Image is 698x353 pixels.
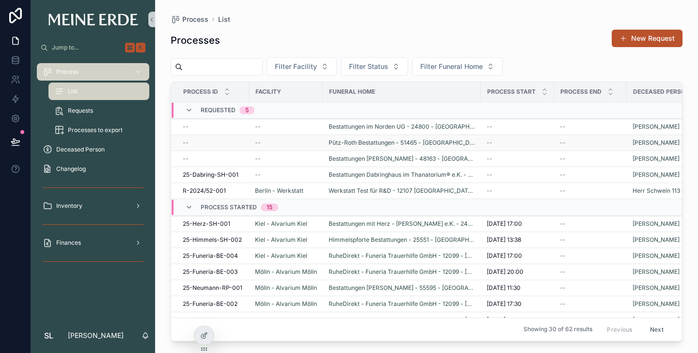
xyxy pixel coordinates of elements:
[275,62,317,71] span: Filter Facility
[560,155,621,163] a: --
[31,56,155,282] div: scrollable content
[560,284,566,292] span: --
[633,284,680,292] a: [PERSON_NAME]
[329,300,475,308] a: RuheDirekt - Funeria Trauerhilfe GmbH - 12099 - [GEOGRAPHIC_DATA] - 11211855821
[633,300,680,308] a: [PERSON_NAME]
[633,220,680,228] a: [PERSON_NAME]
[183,171,243,179] a: 25-Dabring-SH-001
[255,316,317,324] a: Mölln - Alvarium Mölln
[255,284,317,292] a: Mölln - Alvarium Mölln
[255,123,317,131] a: --
[183,139,189,147] span: --
[487,187,548,195] a: --
[183,316,237,324] span: 25-Funeria-BE-001
[560,187,621,195] a: --
[487,187,492,195] span: --
[487,123,548,131] a: --
[329,155,475,163] a: Bestattungen [PERSON_NAME] - 48163 - [GEOGRAPHIC_DATA] -
[633,139,680,147] a: [PERSON_NAME]
[329,268,475,276] a: RuheDirekt - Funeria Trauerhilfe GmbH - 12099 - [GEOGRAPHIC_DATA] - 11211855821
[183,155,189,163] span: --
[560,316,566,324] span: --
[612,30,682,47] button: New Request
[255,155,261,163] span: --
[329,123,475,131] a: Bestattungen im Norden UG - 24800 - [GEOGRAPHIC_DATA]-[GEOGRAPHIC_DATA] - 6800963823
[329,187,475,195] a: Werkstatt Test für R&D - 12107 [GEOGRAPHIC_DATA] - [GEOGRAPHIC_DATA] -
[349,62,388,71] span: Filter Status
[37,160,149,178] a: Changelog
[487,139,548,147] a: --
[329,139,475,147] a: Pütz-Roth Bestattungen - 51465 - [GEOGRAPHIC_DATA] - 5026263232
[183,123,189,131] span: --
[255,236,307,244] span: Kiel - Alvarium Kiel
[201,106,236,114] span: Requested
[171,15,208,24] a: Process
[487,155,492,163] span: --
[183,155,243,163] a: --
[633,187,688,195] a: Herr Schwein 113 kg
[329,252,475,260] a: RuheDirekt - Funeria Trauerhilfe GmbH - 12099 - [GEOGRAPHIC_DATA] - 11211855821
[48,14,138,26] img: App logo
[633,316,680,324] span: [PERSON_NAME]
[255,300,317,308] span: Mölln - Alvarium Mölln
[487,316,548,324] a: [DATE] 16:00
[560,187,566,195] span: --
[487,220,522,228] span: [DATE] 17:00
[255,187,317,195] a: Berlin - Werkstatt
[560,139,566,147] span: --
[633,123,680,131] a: [PERSON_NAME]
[52,44,121,51] span: Jump to...
[1,47,18,64] iframe: Spotlight
[255,187,303,195] a: Berlin - Werkstatt
[487,155,548,163] a: --
[182,15,208,24] span: Process
[329,316,475,324] a: RuheDirekt - Funeria Trauerhilfe GmbH - 12099 - [GEOGRAPHIC_DATA] - 11211855821
[245,106,249,114] div: 5
[633,268,680,276] a: [PERSON_NAME]
[487,236,548,244] a: [DATE] 13:38
[56,239,81,247] span: Finances
[183,252,243,260] a: 25-Funeria-BE-004
[329,220,475,228] a: Bestattungen mit Herz - [PERSON_NAME] e.K. - 24955 - Harrislee - 4897443261
[183,123,243,131] a: --
[37,141,149,158] a: Deceased Person
[412,57,503,76] button: Select Button
[560,123,566,131] span: --
[37,234,149,252] a: Finances
[560,316,621,324] a: --
[48,102,149,119] a: Requests
[560,171,566,179] span: --
[329,171,475,179] span: Bestattungen Dabringhaus im Thanatorium® e.K. - 23617 - [GEOGRAPHIC_DATA] - 5378875848
[255,139,317,147] a: --
[329,236,475,244] a: Himmelspforte Bestattungen - 25551 - [GEOGRAPHIC_DATA] - 5662276594
[267,203,272,211] div: 15
[183,187,226,195] span: R-2024/52-001
[487,171,492,179] span: --
[633,236,680,244] a: [PERSON_NAME]
[487,284,521,292] span: [DATE] 11:30
[255,268,317,276] a: Mölln - Alvarium Mölln
[633,171,680,179] a: [PERSON_NAME]
[633,155,680,163] span: [PERSON_NAME]
[487,171,548,179] a: --
[183,252,238,260] span: 25-Funeria-BE-004
[487,236,521,244] span: [DATE] 13:38
[255,220,307,228] a: Kiel - Alvarium Kiel
[171,34,220,47] h1: Processes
